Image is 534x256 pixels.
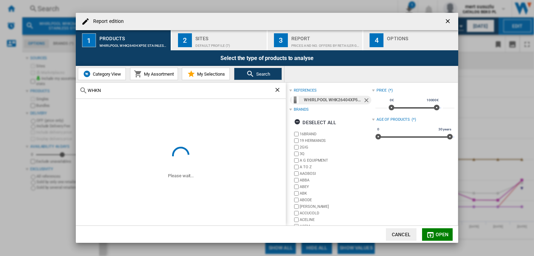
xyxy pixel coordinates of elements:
label: 2GIG [300,145,372,150]
div: Sites [195,33,264,40]
label: [PERSON_NAME] [300,204,372,209]
div: Default profile (7) [195,40,264,48]
span: 30 years [437,127,452,132]
button: My Assortment [130,68,178,80]
ng-md-icon: getI18NText('BUTTONS.CLOSE_DIALOG') [444,18,453,26]
button: Search [234,68,282,80]
span: Search [254,71,270,77]
ng-md-icon: Clear search [274,86,282,95]
button: Open [422,228,453,241]
div: Options [387,33,455,40]
button: My Selections [182,68,230,80]
button: 4 Options [363,30,458,50]
div: Select the type of products to analyse [76,50,458,66]
img: wiser-icon-blue.png [83,70,91,78]
label: AAOBOSI [300,171,372,176]
div: 1 [82,33,96,47]
h4: Report edition [90,18,124,25]
div: Report [291,33,360,40]
div: Prices and No. offers by retailer graph [291,40,360,48]
div: 3 [274,33,288,47]
div: WHIRLPOOL WHK26404XP5E STAINLESS STEEL [304,96,363,104]
ng-md-icon: Remove [363,97,371,105]
input: brand.name [294,191,299,196]
input: brand.name [294,198,299,202]
button: Deselect all [292,116,338,129]
input: brand.name [294,138,299,143]
div: Products [99,33,168,40]
input: brand.name [294,158,299,163]
input: brand.name [294,211,299,215]
div: Deselect all [294,116,336,129]
label: 16BRAND [300,131,372,137]
label: ABEY [300,184,372,189]
input: brand.name [294,165,299,169]
ng-transclude: Please wait... [168,173,194,178]
button: Cancel [386,228,416,241]
input: brand.name [294,204,299,209]
input: brand.name [294,145,299,150]
button: 3 Report Prices and No. offers by retailer graph [268,30,363,50]
label: 19 HERMANOS [300,138,372,143]
input: brand.name [294,152,299,156]
label: ACEM [300,224,372,229]
div: Brands [294,107,308,112]
div: 4 [370,33,383,47]
input: brand.name [294,132,299,136]
button: 1 Products WHIRLPOOL WHK26404XP5E STAINLESS STEEL [76,30,171,50]
input: Search Reference [88,88,274,93]
button: Category View [78,68,126,80]
button: 2 Sites Default profile (7) [172,30,267,50]
div: Price [377,88,387,93]
div: Age of products [377,117,410,122]
label: A TO Z [300,164,372,170]
label: ABBA [300,178,372,183]
span: Open [436,232,449,237]
div: 2 [178,33,192,47]
label: ABODE [300,197,372,203]
label: 3Q [300,151,372,156]
input: brand.name [294,224,299,229]
img: ImageHttpHandler.ashx_operationcode_1%2526productcode_2240023737%2526imageorder_0%2526thumbnailsi... [292,96,299,103]
label: ACELINE [300,217,372,222]
label: A G EQUIPMENT [300,158,372,163]
input: brand.name [294,178,299,182]
span: Category View [91,71,121,77]
span: 10000€ [426,97,440,103]
input: brand.name [294,217,299,222]
button: getI18NText('BUTTONS.CLOSE_DIALOG') [442,15,455,28]
span: My Selections [195,71,225,77]
label: ABK [300,191,372,196]
span: My Assortment [142,71,174,77]
div: references [294,88,316,93]
input: brand.name [294,185,299,189]
input: brand.name [294,171,299,176]
div: WHIRLPOOL WHK26404XP5E STAINLESS STEEL [99,40,168,48]
span: 0€ [389,97,395,103]
label: ACCUCOLD [300,211,372,216]
span: 0 [376,127,380,132]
